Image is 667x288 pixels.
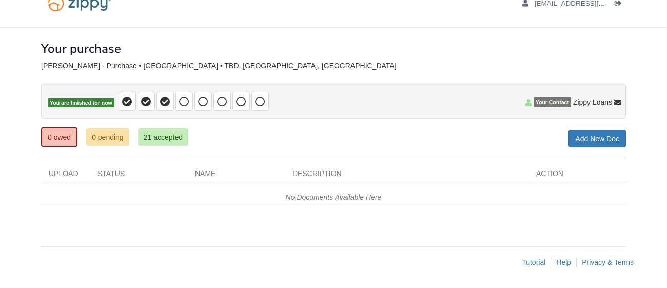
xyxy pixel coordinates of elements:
[41,62,626,70] div: [PERSON_NAME] - Purchase • [GEOGRAPHIC_DATA] • TBD, [GEOGRAPHIC_DATA], [GEOGRAPHIC_DATA]
[528,168,626,184] div: Action
[534,97,571,107] span: Your Contact
[41,168,90,184] div: Upload
[582,258,634,266] a: Privacy & Terms
[522,258,545,266] a: Tutorial
[286,193,382,201] em: No Documents Available Here
[568,130,626,147] a: Add New Doc
[187,168,285,184] div: Name
[556,258,571,266] a: Help
[86,128,129,146] a: 0 pending
[41,127,77,147] a: 0 owed
[48,98,114,108] span: You are finished for now
[573,97,612,107] span: Zippy Loans
[285,168,528,184] div: Description
[138,128,188,146] a: 21 accepted
[90,168,187,184] div: Status
[41,42,121,55] h1: Your purchase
